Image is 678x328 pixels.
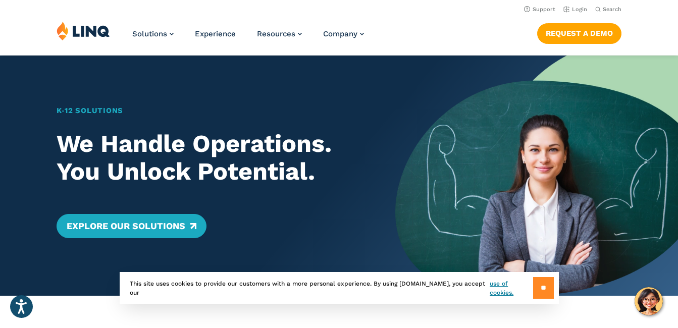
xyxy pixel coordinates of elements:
nav: Button Navigation [537,21,621,43]
button: Hello, have a question? Let’s chat. [635,287,663,315]
a: use of cookies. [490,279,533,297]
a: Company [323,29,364,38]
span: Search [603,6,621,13]
h1: K‑12 Solutions [57,105,368,116]
a: Support [524,6,555,13]
nav: Primary Navigation [132,21,364,54]
img: LINQ | K‑12 Software [57,21,110,40]
a: Experience [195,29,236,38]
a: Request a Demo [537,23,621,43]
button: Open Search Bar [595,6,621,13]
img: Home Banner [395,56,678,296]
h2: We Handle Operations. You Unlock Potential. [57,130,368,186]
a: Resources [257,29,302,38]
span: Resources [257,29,295,38]
span: Solutions [132,29,167,38]
div: This site uses cookies to provide our customers with a more personal experience. By using [DOMAIN... [120,272,559,304]
span: Company [323,29,357,38]
a: Login [563,6,587,13]
a: Explore Our Solutions [57,214,206,238]
a: Solutions [132,29,174,38]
